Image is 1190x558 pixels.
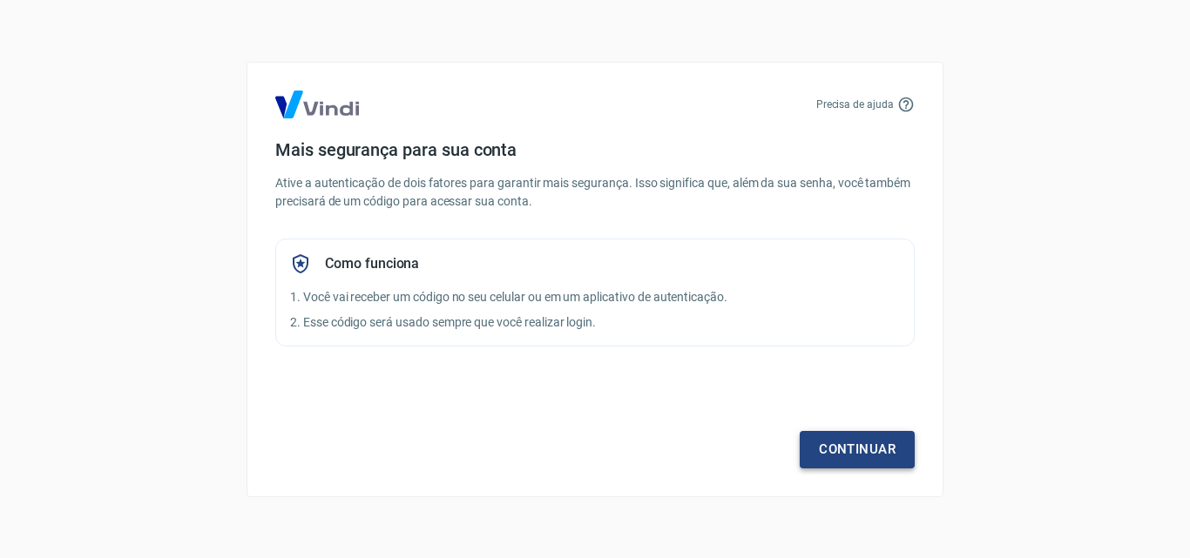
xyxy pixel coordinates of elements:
p: Ative a autenticação de dois fatores para garantir mais segurança. Isso significa que, além da su... [275,174,915,211]
p: 1. Você vai receber um código no seu celular ou em um aplicativo de autenticação. [290,288,900,306]
img: Logo Vind [275,91,359,118]
h4: Mais segurança para sua conta [275,139,915,160]
p: Precisa de ajuda [816,97,894,112]
a: Continuar [800,431,915,467]
h5: Como funciona [325,255,419,272]
p: 2. Esse código será usado sempre que você realizar login. [290,313,900,332]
